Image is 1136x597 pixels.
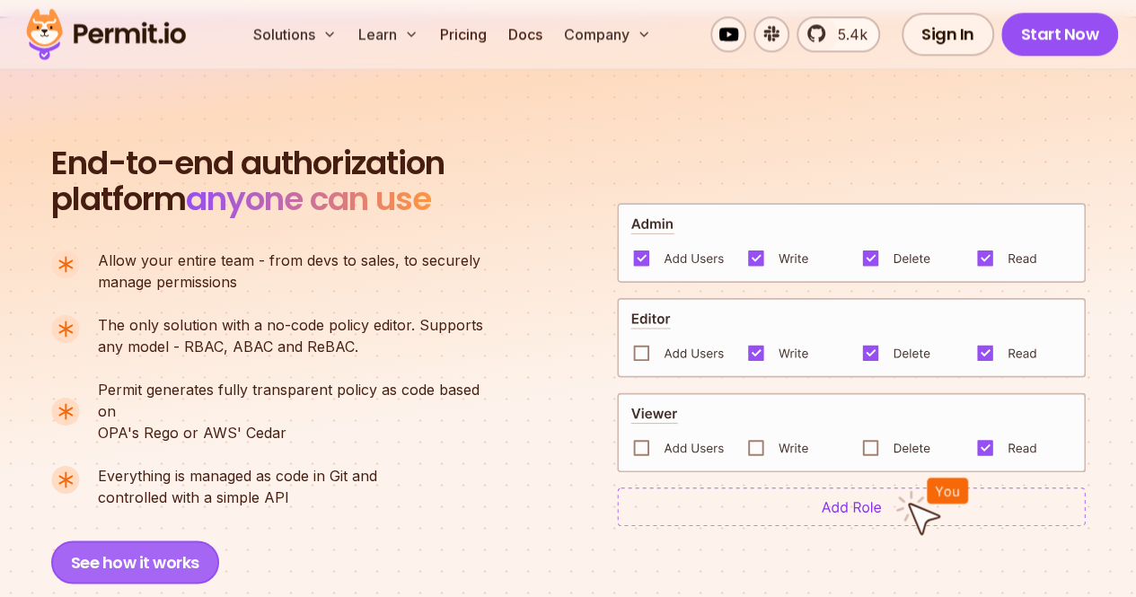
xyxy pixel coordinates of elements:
span: anyone can use [186,176,431,222]
span: Allow your entire team - from devs to sales, to securely [98,250,480,271]
button: See how it works [51,540,219,584]
button: Solutions [246,16,344,52]
span: 5.4k [827,23,867,45]
h2: platform [51,145,445,217]
span: Permit generates fully transparent policy as code based on [98,379,498,422]
p: any model - RBAC, ABAC and ReBAC. [98,314,483,357]
img: Permit logo [18,4,194,65]
a: Start Now [1001,13,1119,56]
p: controlled with a simple API [98,465,377,508]
span: The only solution with a no-code policy editor. Supports [98,314,483,336]
a: Pricing [433,16,494,52]
a: 5.4k [797,16,880,52]
a: Sign In [902,13,994,56]
span: Everything is managed as code in Git and [98,465,377,487]
p: OPA's Rego or AWS' Cedar [98,379,498,443]
button: Learn [351,16,426,52]
a: Docs [501,16,550,52]
span: End-to-end authorization [51,145,445,181]
button: Company [557,16,658,52]
p: manage permissions [98,250,480,293]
